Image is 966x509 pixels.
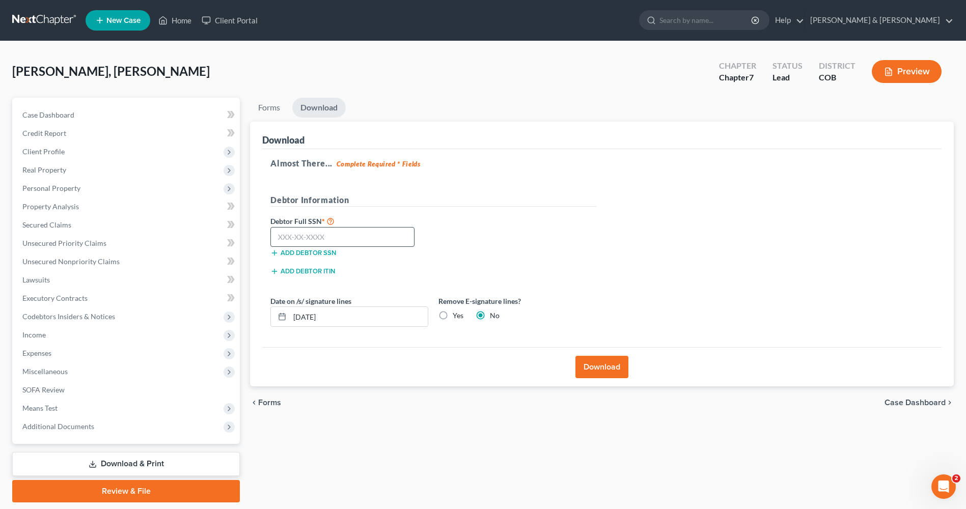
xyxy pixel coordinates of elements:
[946,399,954,407] i: chevron_right
[22,422,94,431] span: Additional Documents
[270,249,336,257] button: Add debtor SSN
[22,257,120,266] span: Unsecured Nonpriority Claims
[12,64,210,78] span: [PERSON_NAME], [PERSON_NAME]
[250,399,258,407] i: chevron_left
[250,98,288,118] a: Forms
[719,60,756,72] div: Chapter
[292,98,346,118] a: Download
[490,310,500,321] label: No
[270,227,415,247] input: XXX-XX-XXXX
[270,157,933,169] h5: Almost There...
[14,216,240,234] a: Secured Claims
[270,267,335,275] button: Add debtor ITIN
[952,474,960,483] span: 2
[22,404,58,412] span: Means Test
[22,275,50,284] span: Lawsuits
[22,349,51,357] span: Expenses
[22,367,68,376] span: Miscellaneous
[772,72,803,83] div: Lead
[12,480,240,502] a: Review & File
[453,310,463,321] label: Yes
[14,289,240,307] a: Executory Contracts
[14,106,240,124] a: Case Dashboard
[872,60,942,83] button: Preview
[805,11,953,30] a: [PERSON_NAME] & [PERSON_NAME]
[270,194,596,207] h5: Debtor Information
[931,474,956,499] iframe: Intercom live chat
[22,294,88,302] span: Executory Contracts
[197,11,263,30] a: Client Portal
[22,165,66,174] span: Real Property
[14,197,240,216] a: Property Analysis
[659,11,753,30] input: Search by name...
[22,147,65,156] span: Client Profile
[14,234,240,252] a: Unsecured Priority Claims
[22,330,46,339] span: Income
[438,296,596,306] label: Remove E-signature lines?
[719,72,756,83] div: Chapter
[262,134,305,146] div: Download
[258,399,281,407] span: Forms
[153,11,197,30] a: Home
[337,160,421,168] strong: Complete Required * Fields
[106,17,141,24] span: New Case
[772,60,803,72] div: Status
[265,215,433,227] label: Debtor Full SSN
[270,296,351,306] label: Date on /s/ signature lines
[14,381,240,399] a: SOFA Review
[770,11,804,30] a: Help
[575,356,628,378] button: Download
[819,60,855,72] div: District
[749,72,754,82] span: 7
[14,252,240,271] a: Unsecured Nonpriority Claims
[22,129,66,137] span: Credit Report
[22,202,79,211] span: Property Analysis
[14,271,240,289] a: Lawsuits
[12,452,240,476] a: Download & Print
[885,399,954,407] a: Case Dashboard chevron_right
[250,399,295,407] button: chevron_left Forms
[819,72,855,83] div: COB
[14,124,240,143] a: Credit Report
[885,399,946,407] span: Case Dashboard
[22,184,80,192] span: Personal Property
[22,239,106,247] span: Unsecured Priority Claims
[22,220,71,229] span: Secured Claims
[22,312,115,321] span: Codebtors Insiders & Notices
[22,385,65,394] span: SOFA Review
[290,307,428,326] input: MM/DD/YYYY
[22,110,74,119] span: Case Dashboard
